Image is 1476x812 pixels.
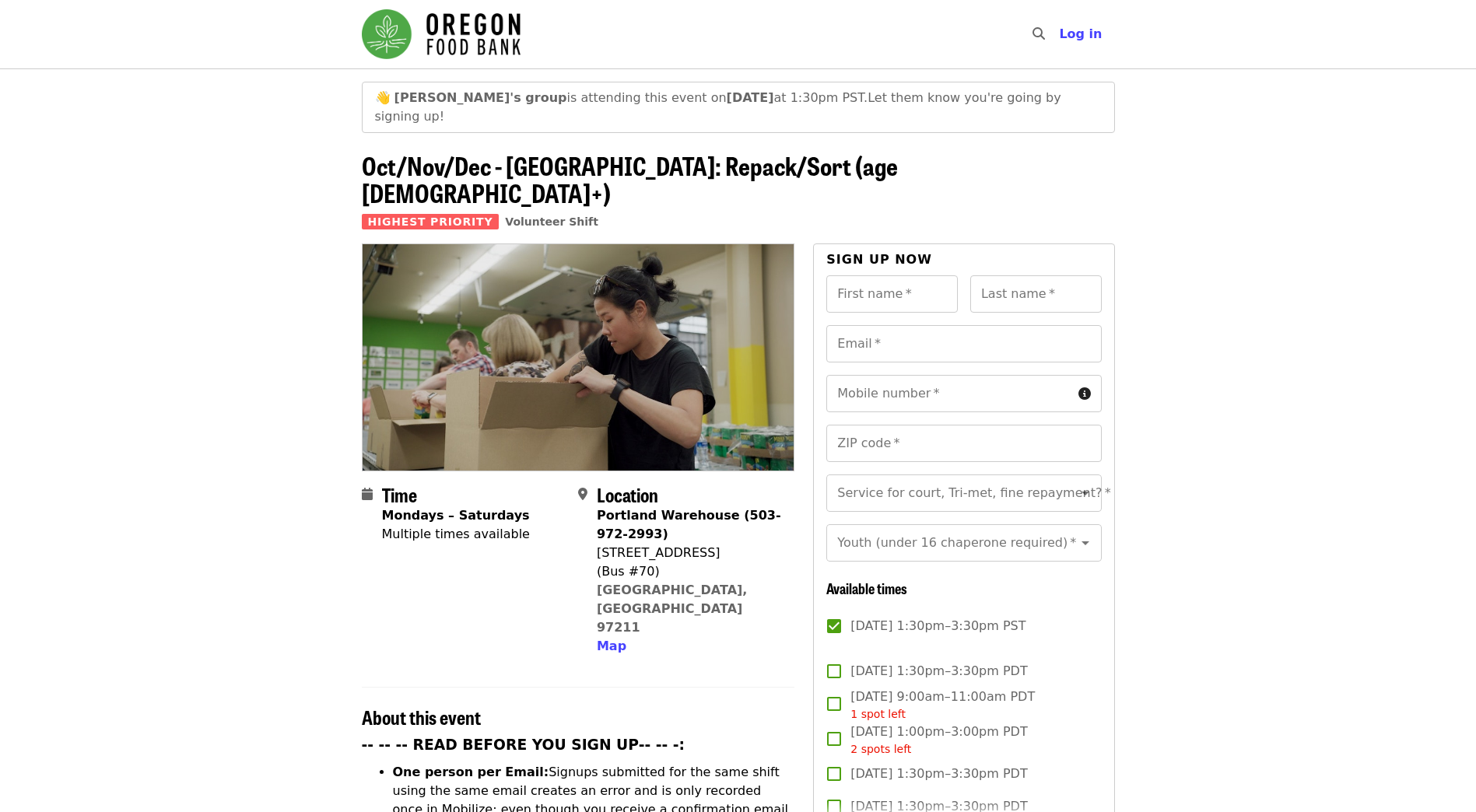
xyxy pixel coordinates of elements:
button: Open [1075,482,1096,504]
span: Oct/Nov/Dec - [GEOGRAPHIC_DATA]: Repack/Sort (age [DEMOGRAPHIC_DATA]+) [362,147,898,211]
span: [DATE] 9:00am–11:00am PDT [850,688,1035,723]
button: Open [1075,532,1096,554]
button: Log in [1047,19,1114,50]
i: search icon [1032,26,1045,41]
span: About this event [362,703,481,730]
img: Oct/Nov/Dec - Portland: Repack/Sort (age 8+) organized by Oregon Food Bank [363,244,794,470]
input: Mobile number [826,375,1071,412]
i: circle-info icon [1078,387,1091,401]
input: ZIP code [826,425,1101,462]
span: Highest Priority [362,214,500,229]
span: [DATE] 1:30pm–3:30pm PDT [850,765,1027,783]
i: calendar icon [362,487,373,502]
button: Map [597,637,626,656]
a: Volunteer Shift [505,215,598,228]
i: map-marker-alt icon [578,487,587,502]
span: is attending this event on at 1:30pm PST. [394,90,868,105]
strong: Portland Warehouse (503-972-2993) [597,508,781,541]
strong: Mondays – Saturdays [382,508,530,523]
span: waving emoji [375,90,391,105]
span: Log in [1059,26,1102,41]
strong: [PERSON_NAME]'s group [394,90,567,105]
span: 2 spots left [850,743,911,755]
div: Multiple times available [382,525,530,544]
input: Email [826,325,1101,362]
input: Search [1054,16,1067,53]
span: Sign up now [826,252,932,267]
span: [DATE] 1:30pm–3:30pm PDT [850,662,1027,681]
span: 1 spot left [850,708,906,720]
span: Location [597,481,658,508]
a: [GEOGRAPHIC_DATA], [GEOGRAPHIC_DATA] 97211 [597,583,748,635]
strong: One person per Email: [393,765,549,779]
strong: [DATE] [727,90,774,105]
input: First name [826,275,958,313]
span: Available times [826,578,907,598]
div: [STREET_ADDRESS] [597,544,782,562]
span: [DATE] 1:00pm–3:00pm PDT [850,723,1027,758]
input: Last name [970,275,1102,313]
img: Oregon Food Bank - Home [362,9,521,59]
strong: -- -- -- READ BEFORE YOU SIGN UP-- -- -: [362,737,685,753]
div: (Bus #70) [597,562,782,581]
span: Time [382,481,417,508]
span: [DATE] 1:30pm–3:30pm PST [850,617,1025,635]
span: Map [597,639,626,653]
